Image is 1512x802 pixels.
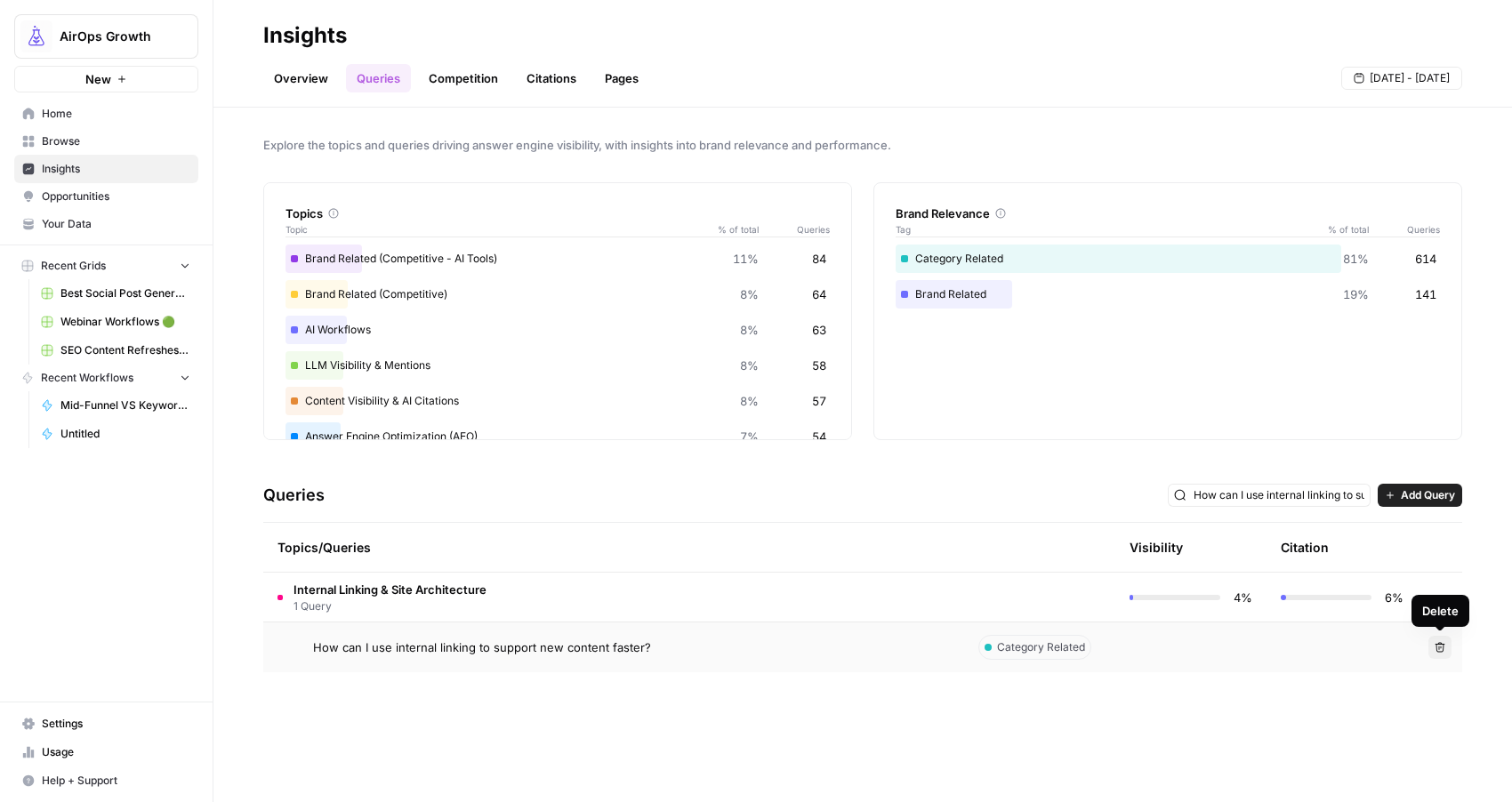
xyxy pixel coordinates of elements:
[294,581,487,598] span: Internal Linking & Site Architecture
[14,253,198,279] button: Recent Grids
[740,392,759,410] span: 8%
[286,280,830,309] div: Brand Related (Competitive)
[14,155,198,183] a: Insights
[277,523,950,572] div: Topics/Queries
[1341,67,1462,90] button: [DATE] - [DATE]
[60,314,190,330] span: Webinar Workflows 🟢
[896,280,1440,309] div: Brand Related
[60,285,190,301] span: Best Social Post Generator Ever Grid
[740,428,759,445] span: 7%
[42,188,190,205] span: Opportunities
[60,426,190,442] span: Untitled
[33,308,198,336] a: Webinar Workflows 🟢
[516,64,587,92] a: Citations
[1343,250,1369,268] span: 81%
[14,766,198,795] button: Help + Support
[759,222,830,237] span: Queries
[14,127,198,156] a: Browse
[41,258,106,274] span: Recent Grids
[263,483,325,508] h3: Queries
[20,20,52,52] img: AirOps Growth Logo
[14,210,198,238] a: Your Data
[263,136,1462,154] span: Explore the topics and queries driving answer engine visibility, with insights into brand relevan...
[286,351,830,380] div: LLM Visibility & Mentions
[41,370,133,386] span: Recent Workflows
[85,70,111,88] span: New
[1281,523,1329,572] div: Citation
[286,316,830,344] div: AI Workflows
[705,222,759,237] span: % of total
[1415,250,1436,268] span: 614
[42,773,190,789] span: Help + Support
[294,598,487,614] span: 1 Query
[60,342,190,358] span: SEO Content Refreshes 🟢
[33,279,198,308] a: Best Social Post Generator Ever Grid
[1130,539,1183,557] div: Visibility
[42,744,190,760] span: Usage
[1231,589,1252,606] span: 4%
[14,100,198,128] a: Home
[1369,222,1440,237] span: Queries
[60,397,190,413] span: Mid-Funnel VS Keyword Research
[594,64,649,92] a: Pages
[14,66,198,92] button: New
[1194,486,1364,504] input: Search Queries
[1315,222,1369,237] span: % of total
[14,14,198,59] button: Workspace: AirOps Growth
[42,216,190,232] span: Your Data
[313,638,651,656] span: How can I use internal linking to support new content faster?
[14,365,198,391] button: Recent Workflows
[740,321,759,339] span: 8%
[1382,589,1403,606] span: 6%
[42,716,190,732] span: Settings
[33,336,198,365] a: SEO Content Refreshes 🟢
[896,205,1440,222] div: Brand Relevance
[1401,487,1455,503] span: Add Query
[33,391,198,420] a: Mid-Funnel VS Keyword Research
[33,420,198,448] a: Untitled
[1378,484,1462,507] button: Add Query
[286,222,705,237] span: Topic
[1343,285,1369,303] span: 19%
[346,64,411,92] a: Queries
[418,64,509,92] a: Competition
[42,161,190,177] span: Insights
[42,133,190,149] span: Browse
[286,387,830,415] div: Content Visibility & AI Citations
[812,428,826,445] span: 54
[812,392,826,410] span: 57
[733,250,759,268] span: 11%
[286,205,830,222] div: Topics
[1370,70,1450,86] span: [DATE] - [DATE]
[42,106,190,122] span: Home
[286,422,830,451] div: Answer Engine Optimization (AEO)
[1415,285,1436,303] span: 141
[14,710,198,738] a: Settings
[997,639,1085,655] span: Category Related
[263,21,347,50] div: Insights
[812,250,826,268] span: 84
[896,222,1315,237] span: Tag
[812,285,826,303] span: 64
[896,245,1440,273] div: Category Related
[740,285,759,303] span: 8%
[812,321,826,339] span: 63
[14,182,198,211] a: Opportunities
[740,357,759,374] span: 8%
[14,738,198,766] a: Usage
[60,28,167,45] span: AirOps Growth
[812,357,826,374] span: 58
[286,245,830,273] div: Brand Related (Competitive - AI Tools)
[263,64,339,92] a: Overview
